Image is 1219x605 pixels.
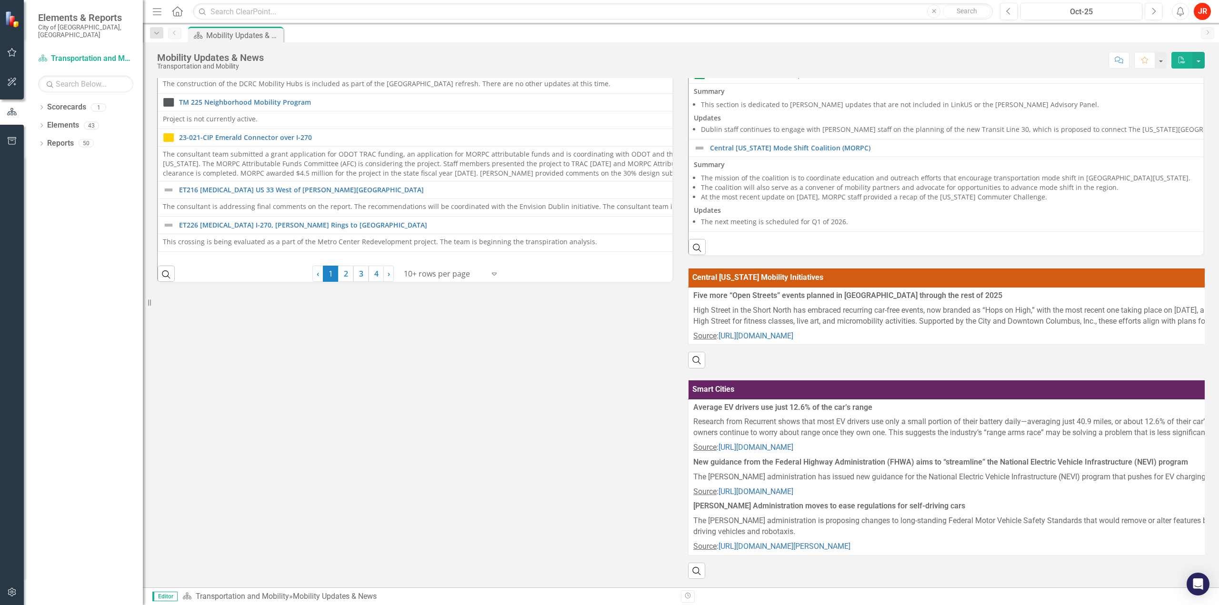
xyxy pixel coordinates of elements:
[158,198,1202,216] td: Double-Click to Edit
[293,592,377,601] div: Mobility Updates & News
[163,79,1197,89] p: The construction of the DCRC Mobility Hubs is included as part of the [GEOGRAPHIC_DATA] refresh. ...
[38,53,133,64] a: Transportation and Mobility
[38,76,133,92] input: Search Below...
[388,268,390,279] span: ›
[693,291,1002,300] strong: Five more “Open Streets” events planned in [GEOGRAPHIC_DATA] through the rest of 2025
[179,221,1197,228] a: ET226 [MEDICAL_DATA] I-270, [PERSON_NAME] Rings to [GEOGRAPHIC_DATA]
[182,591,674,602] div: »
[158,76,1202,93] td: Double-Click to Edit
[84,121,99,129] div: 43
[693,403,872,412] strong: Average EV drivers use just 12.6% of the car’s range
[179,99,1197,106] a: TM 225 Neighborhood Mobility Program
[719,443,793,452] a: [URL][DOMAIN_NAME]
[719,487,793,496] a: [URL][DOMAIN_NAME]
[38,23,133,39] small: City of [GEOGRAPHIC_DATA], [GEOGRAPHIC_DATA]
[957,7,977,15] span: Search
[179,134,1197,141] a: 23-021-CIP Emerald Connector over I-270
[47,138,74,149] a: Reports
[158,129,1202,146] td: Double-Click to Edit Right Click for Context Menu
[163,114,1197,124] p: Project is not currently active.
[158,234,1202,251] td: Double-Click to Edit
[338,266,353,282] a: 2
[91,103,106,111] div: 1
[719,542,850,551] a: [URL][DOMAIN_NAME][PERSON_NAME]
[694,160,725,169] strong: Summary
[158,181,1202,198] td: Double-Click to Edit Right Click for Context Menu
[369,266,384,282] a: 4
[163,202,1197,211] p: The consultant is addressing final comments on the report. The recommendations will be coordinate...
[323,266,338,282] span: 1
[196,592,289,601] a: Transportation and Mobility
[1194,3,1211,20] button: JR
[1020,3,1142,20] button: Oct-25
[693,457,1188,466] strong: New guidance from the Federal Highway Administration (FHWA) aims to “streamline” the National Ele...
[1187,573,1209,595] div: Open Intercom Messenger
[719,331,793,340] a: [URL][DOMAIN_NAME]
[163,149,1197,178] p: The consultant team submitted a grant application for ODOT TRAC funding, an application for MORPC...
[693,487,717,496] u: Source
[158,216,1202,234] td: Double-Click to Edit Right Click for Context Menu
[694,142,705,154] img: Not Defined
[157,63,264,70] div: Transportation and Mobility
[163,132,174,143] img: Near Target
[163,184,174,196] img: Not Defined
[163,97,174,108] img: Not Started
[694,206,721,215] strong: Updates
[152,592,178,601] span: Editor
[693,542,717,551] u: Source
[158,146,1202,181] td: Double-Click to Edit
[163,237,1197,247] p: This crossing is being evaluated as a part of the Metro Center Redevelopment project. The team is...
[694,113,721,122] strong: Updates
[193,3,993,20] input: Search ClearPoint...
[943,5,990,18] button: Search
[694,87,725,96] strong: Summary
[38,12,133,23] span: Elements & Reports
[317,268,319,279] span: ‹
[79,139,94,148] div: 50
[1024,6,1139,18] div: Oct-25
[158,111,1202,129] td: Double-Click to Edit
[163,219,174,231] img: Not Defined
[157,52,264,63] div: Mobility Updates & News
[353,266,369,282] a: 3
[179,186,1197,193] a: ET216 [MEDICAL_DATA] US 33 West of [PERSON_NAME][GEOGRAPHIC_DATA]
[47,102,86,113] a: Scorecards
[206,30,281,41] div: Mobility Updates & News
[5,11,21,28] img: ClearPoint Strategy
[47,120,79,131] a: Elements
[693,331,717,340] u: Source
[158,93,1202,111] td: Double-Click to Edit Right Click for Context Menu
[693,443,717,452] u: Source
[693,501,965,510] strong: [PERSON_NAME] Administration moves to ease regulations for self-driving cars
